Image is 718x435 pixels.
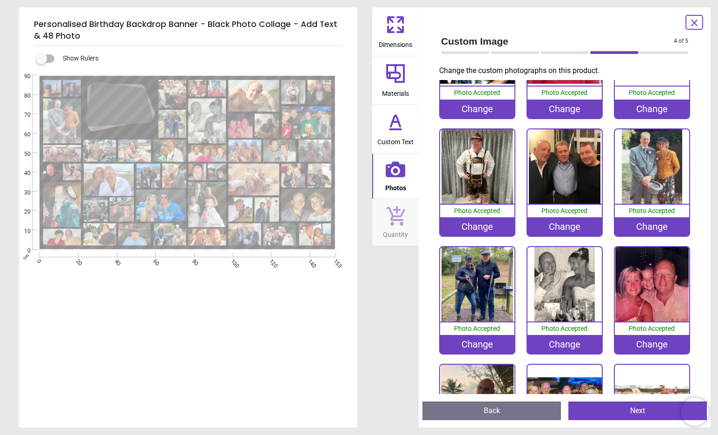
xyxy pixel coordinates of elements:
[681,398,709,426] iframe: Brevo live chat
[615,217,689,236] div: Change
[615,100,689,118] div: Change
[372,105,419,153] button: Custom Text
[441,34,674,48] span: Custom Image
[13,247,31,255] span: 0
[13,111,31,119] span: 70
[527,217,602,236] div: Change
[568,402,707,420] button: Next
[377,133,414,147] span: Custom Text
[454,89,500,96] span: Photo Accepted
[629,89,675,96] span: Photo Accepted
[13,208,31,216] span: 20
[439,66,696,76] p: Change the custom photographs on this product.
[151,258,157,264] span: 60
[331,258,337,264] span: 153
[13,73,31,80] span: 90
[454,207,500,214] span: Photo Accepted
[13,228,31,235] span: 10
[527,335,602,354] div: Change
[372,199,419,246] button: Quantity
[74,258,80,264] span: 20
[382,85,409,99] span: Materials
[541,89,587,96] span: Photo Accepted
[615,335,689,354] div: Change
[379,36,412,50] span: Dimensions
[372,7,419,56] button: Dimensions
[440,335,514,354] div: Change
[674,37,688,45] span: 4 of 5
[422,402,561,420] button: Back
[35,258,41,264] span: 0
[13,92,31,100] span: 80
[440,100,514,118] div: Change
[190,258,196,264] span: 80
[372,154,419,199] button: Photos
[41,53,357,64] div: Show Rulers
[306,258,312,264] span: 140
[13,169,31,177] span: 40
[22,253,30,261] span: cm
[541,325,587,332] span: Photo Accepted
[383,226,408,240] span: Quantity
[13,150,31,158] span: 50
[629,325,675,332] span: Photo Accepted
[112,258,119,264] span: 40
[527,100,602,118] div: Change
[13,131,31,139] span: 60
[440,217,514,236] div: Change
[385,179,406,193] span: Photos
[229,258,235,264] span: 100
[454,325,500,332] span: Photo Accepted
[541,207,587,214] span: Photo Accepted
[13,189,31,197] span: 30
[267,258,273,264] span: 120
[629,207,675,214] span: Photo Accepted
[372,56,419,105] button: Materials
[34,15,343,46] h5: Personalised Birthday Backdrop Banner - Black Photo Collage - Add Text & 48 Photo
